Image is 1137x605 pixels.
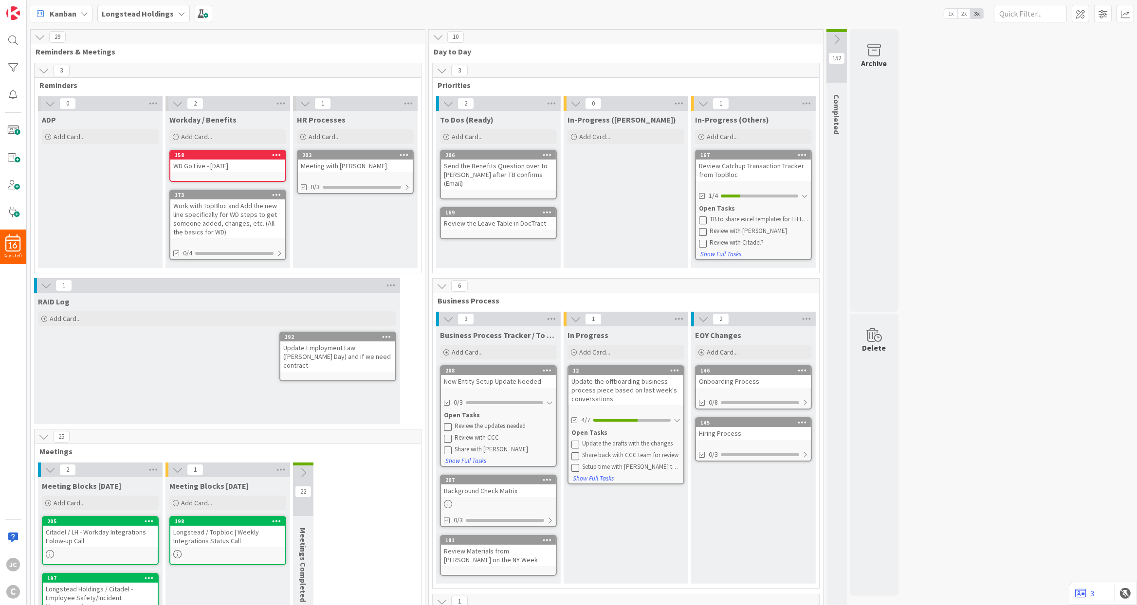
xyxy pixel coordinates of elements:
span: 22 [295,486,312,498]
div: 208 [445,367,556,374]
span: 0/3 [709,449,718,460]
span: Meetings [39,446,409,456]
div: Share back with CCC team for review [582,451,680,459]
span: 3 [53,65,70,76]
div: Review the updates needed [455,422,553,430]
div: 146 [700,367,811,374]
span: 0/8 [709,397,718,408]
span: ADP [42,115,56,125]
div: Delete [862,342,886,354]
div: 145Hiring Process [696,418,811,440]
div: 202Meeting with [PERSON_NAME] [298,151,413,172]
div: Review Catchup Transaction Tracker from TopBloc [696,160,811,181]
div: Citadel / LH - Workday Integrations Folow-up Call [43,526,158,547]
div: 169Review the Leave Table in DocTract [441,208,556,230]
div: 12 [568,366,683,375]
div: 205 [43,517,158,526]
div: Meeting with [PERSON_NAME] [298,160,413,172]
div: 202 [302,152,413,159]
div: 197 [47,575,158,582]
div: 181Review Materials from [PERSON_NAME] on the NY Week [441,536,556,566]
div: Review with Citadel? [710,239,808,247]
span: 3 [458,313,474,325]
div: Open Tasks [444,410,553,420]
span: 16 [9,242,18,249]
span: 0 [59,98,76,109]
div: New Entity Setup Update Needed [441,375,556,388]
span: Add Card... [452,348,483,356]
div: 173Work with TopBloc and Add the new line specifically for WD steps to get someone added, changes... [170,191,285,238]
span: In-Progress (Jerry) [568,115,676,125]
div: 207Background Check Matrix [441,476,556,497]
div: 197 [43,574,158,583]
b: Longstead Holdings [102,9,174,18]
span: 3x [971,9,984,18]
div: Work with TopBloc and Add the new line specifically for WD steps to get someone added, changes, e... [170,199,285,238]
div: Share with [PERSON_NAME] [455,445,553,453]
div: 146 [696,366,811,375]
span: Day to Day [434,47,811,56]
div: Update Employment Law ([PERSON_NAME] Day) and if we need contract [280,341,395,372]
span: Reminders & Meetings [36,47,413,56]
div: Open Tasks [699,204,808,214]
input: Quick Filter... [994,5,1067,22]
div: 167Review Catchup Transaction Tracker from TopBloc [696,151,811,181]
span: 6 [451,280,468,292]
div: 205 [47,518,158,525]
div: Longstead / Topbloc | Weekly Integrations Status Call [170,526,285,547]
div: 192 [285,334,395,340]
div: 207 [445,477,556,483]
span: In-Progress (Others) [695,115,769,125]
a: 3 [1075,587,1094,599]
span: Add Card... [452,132,483,141]
div: 145 [696,418,811,427]
span: Meeting Blocks Today [42,481,121,491]
div: Onboarding Process [696,375,811,388]
div: Review Materials from [PERSON_NAME] on the NY Week [441,545,556,566]
span: Add Card... [54,498,85,507]
div: Review the Leave Table in DocTract [441,217,556,230]
div: Background Check Matrix [441,484,556,497]
span: 0/3 [454,397,463,408]
button: Show Full Tasks [572,473,614,484]
button: Show Full Tasks [700,249,742,260]
div: 158 [175,152,285,159]
div: 206Send the Benefits Question over to [PERSON_NAME] after TB confirms (Email) [441,151,556,190]
div: 146Onboarding Process [696,366,811,388]
div: C [6,585,20,599]
span: RAID Log [38,297,70,306]
span: 3 [451,65,468,76]
div: Update the offboarding business process piece based on last week's conversations [568,375,683,405]
div: 192 [280,333,395,341]
div: WD Go Live - [DATE] [170,160,285,172]
span: Completed [832,94,842,134]
div: 192Update Employment Law ([PERSON_NAME] Day) and if we need contract [280,333,395,372]
div: 181 [445,537,556,544]
span: Business Process [438,296,807,305]
span: 0/4 [183,248,192,258]
span: Meeting Blocks Tomorrow [169,481,249,491]
span: Add Card... [54,132,85,141]
div: Send the Benefits Question over to [PERSON_NAME] after TB confirms (Email) [441,160,556,190]
div: 145 [700,419,811,426]
span: 1 [314,98,331,109]
span: Business Process Tracker / To Dos [440,330,557,340]
span: Add Card... [181,132,212,141]
span: Priorities [438,80,807,90]
span: Meetings Completed [298,528,308,602]
span: 0 [585,98,602,109]
button: Show Full Tasks [445,456,487,466]
div: 207 [441,476,556,484]
div: 202 [298,151,413,160]
div: Review with CCC [455,434,553,442]
div: Archive [862,57,887,69]
div: Review with [PERSON_NAME] [710,227,808,235]
span: Add Card... [309,132,340,141]
span: In Progress [568,330,608,340]
span: Add Card... [50,314,81,323]
div: Update the drafts with the changes [582,440,680,447]
span: 2 [458,98,474,109]
div: 169 [441,208,556,217]
span: 10 [447,31,464,43]
span: 0/3 [454,515,463,525]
